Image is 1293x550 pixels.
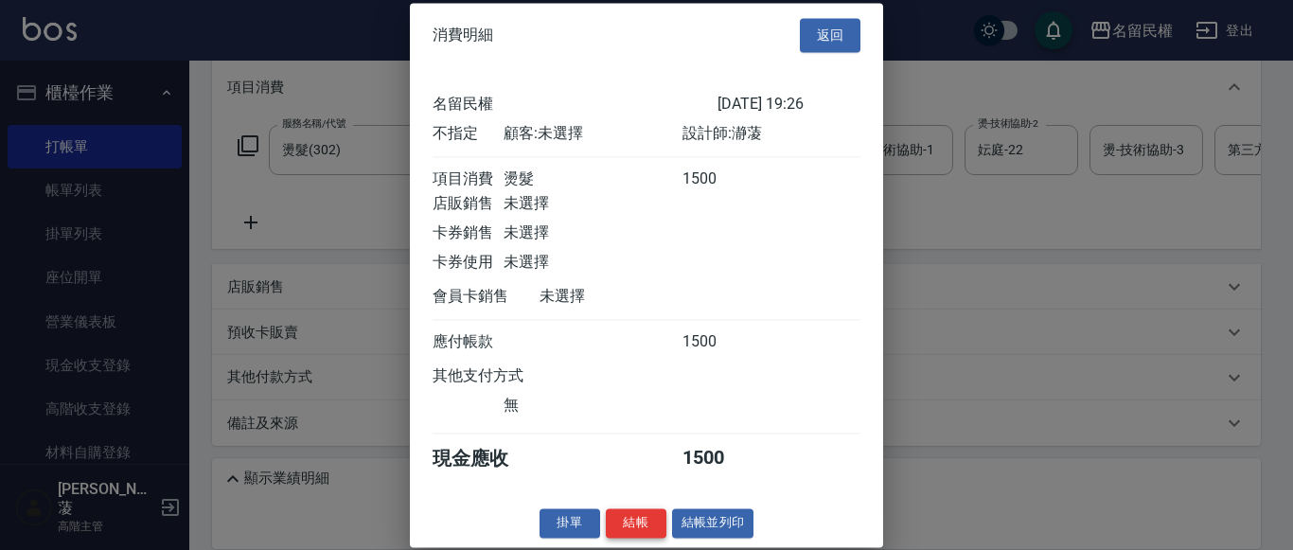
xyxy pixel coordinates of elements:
div: 未選擇 [540,287,717,307]
div: 名留民權 [433,95,717,115]
div: 應付帳款 [433,332,504,352]
button: 掛單 [540,508,600,538]
button: 結帳 [606,508,666,538]
div: 不指定 [433,124,504,144]
div: 設計師: 瀞蓤 [682,124,860,144]
div: 店販銷售 [433,194,504,214]
div: 顧客: 未選擇 [504,124,682,144]
div: 1500 [682,446,753,471]
div: 燙髮 [504,169,682,189]
div: 1500 [682,332,753,352]
div: 卡券使用 [433,253,504,273]
div: [DATE] 19:26 [717,95,860,115]
button: 返回 [800,18,860,53]
span: 消費明細 [433,26,493,44]
div: 未選擇 [504,253,682,273]
div: 卡券銷售 [433,223,504,243]
div: 其他支付方式 [433,366,576,386]
div: 未選擇 [504,194,682,214]
div: 未選擇 [504,223,682,243]
div: 現金應收 [433,446,540,471]
div: 無 [504,396,682,416]
div: 項目消費 [433,169,504,189]
div: 1500 [682,169,753,189]
div: 會員卡銷售 [433,287,540,307]
button: 結帳並列印 [672,508,754,538]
